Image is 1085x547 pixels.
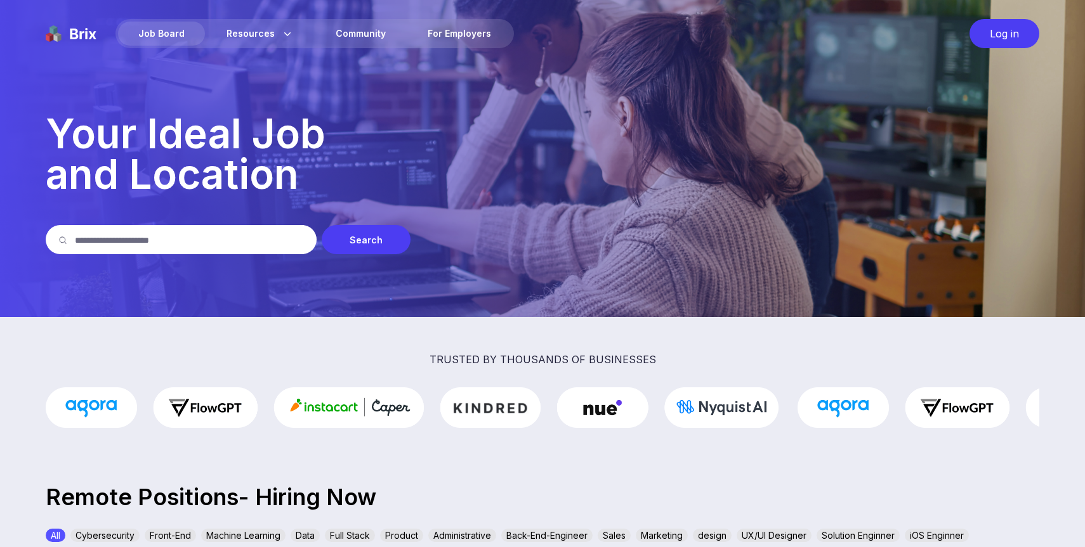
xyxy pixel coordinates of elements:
a: For Employers [407,22,511,46]
div: Machine Learning [201,529,286,542]
div: Product [380,529,423,542]
div: Search [322,225,411,254]
div: All [46,529,65,542]
div: Front-End [145,529,196,542]
div: iOS Enginner [905,529,969,542]
div: Data [291,529,320,542]
div: Full Stack [325,529,375,542]
div: design [693,529,732,542]
div: Log in [970,19,1039,48]
div: Administrative [428,529,496,542]
div: Marketing [636,529,688,542]
div: Resources [206,22,314,46]
p: Your Ideal Job and Location [46,113,1039,195]
div: Job Board [118,22,205,46]
a: Log in [963,19,1039,48]
div: Sales [598,529,631,542]
a: Community [315,22,406,46]
div: Cybersecurity [70,529,140,542]
div: UX/UI Designer [737,529,812,542]
div: Back-End-Engineer [501,529,593,542]
div: Solution Enginner [817,529,900,542]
